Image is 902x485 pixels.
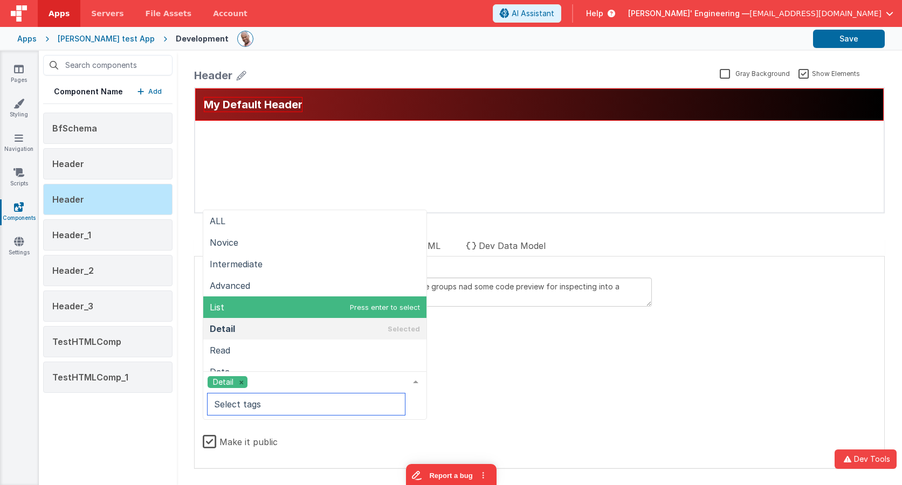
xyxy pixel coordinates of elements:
[203,428,278,452] label: Make it public
[749,8,882,19] span: [EMAIL_ADDRESS][DOMAIN_NAME]
[52,194,84,205] span: Header
[49,8,70,19] span: Apps
[148,86,162,97] p: Add
[194,68,232,83] div: Header
[176,33,229,44] div: Development
[52,265,94,276] span: Header_2
[52,123,97,134] span: BfSchema
[415,240,440,251] span: HTML
[43,55,173,75] input: Search components
[52,336,121,347] span: TestHTMLComp
[52,230,91,240] span: Header_1
[146,8,192,19] span: File Assets
[52,372,128,383] span: TestHTMLComp_1
[208,393,405,415] input: Select tags
[210,237,238,248] span: Novice
[479,240,546,251] span: Dev Data Model
[628,8,749,19] span: [PERSON_NAME]' Engineering —
[213,377,233,386] span: Detail
[210,216,225,226] span: ALL
[720,68,790,78] label: Gray Background
[628,8,893,19] button: [PERSON_NAME]' Engineering — [EMAIL_ADDRESS][DOMAIN_NAME]
[238,31,253,46] img: 11ac31fe5dc3d0eff3fbbbf7b26fa6e1
[493,4,561,23] button: AI Assistant
[137,86,162,97] button: Add
[210,345,230,356] span: Read
[58,33,155,44] div: [PERSON_NAME] test App
[210,323,235,334] span: Detail
[17,33,37,44] div: Apps
[210,280,250,291] span: Advanced
[798,68,860,78] label: Show Elements
[210,366,230,377] span: Data
[813,30,885,48] button: Save
[210,259,263,269] span: Intermediate
[52,158,84,169] span: Header
[91,8,123,19] span: Servers
[9,9,107,24] h1: My Default Header
[835,449,897,469] button: Dev Tools
[586,8,603,19] span: Help
[54,86,123,97] h5: Component Name
[512,8,554,19] span: AI Assistant
[52,301,93,311] span: Header_3
[210,302,224,313] span: List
